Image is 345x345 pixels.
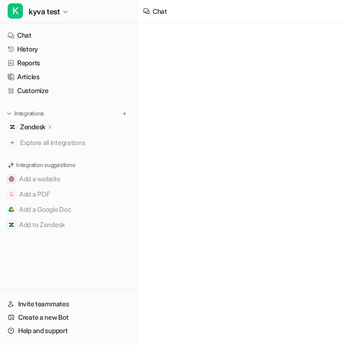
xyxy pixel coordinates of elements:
img: Add to Zendesk [9,222,14,228]
img: expand menu [6,110,12,117]
button: Add a PDFAdd a PDF [4,187,133,202]
a: Explore all integrations [4,136,133,149]
div: Chat [153,6,167,16]
img: Add a website [9,176,14,182]
button: Add to ZendeskAdd to Zendesk [4,217,133,232]
p: Integrations [14,110,44,117]
p: Zendesk [20,122,45,132]
span: K [8,3,23,19]
a: Chat [4,29,133,42]
span: Explore all integrations [20,135,129,150]
a: History [4,42,133,56]
a: Customize [4,84,133,97]
button: Add a websiteAdd a website [4,171,133,187]
img: Add a PDF [9,191,14,197]
span: kyva test [29,5,60,18]
p: Integration suggestions [16,161,75,169]
img: menu_add.svg [121,110,128,117]
a: Invite teammates [4,297,133,311]
button: Add a Google DocAdd a Google Doc [4,202,133,217]
a: Help and support [4,324,133,337]
a: Reports [4,56,133,70]
button: Integrations [4,109,47,118]
a: Articles [4,70,133,84]
img: Add a Google Doc [9,207,14,212]
a: Create a new Bot [4,311,133,324]
img: explore all integrations [8,138,17,147]
img: Zendesk [10,124,15,130]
